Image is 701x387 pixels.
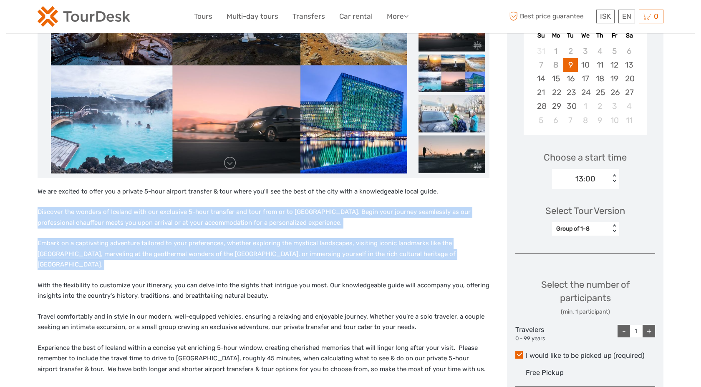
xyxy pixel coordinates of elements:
[578,99,593,113] div: Choose Wednesday, October 1st, 2025
[607,44,622,58] div: Not available Friday, September 5th, 2025
[578,72,593,85] div: Choose Wednesday, September 17th, 2025
[593,30,607,41] div: Th
[227,10,278,23] a: Multi-day tours
[593,72,607,85] div: Choose Thursday, September 18th, 2025
[600,12,611,20] span: ISK
[578,44,593,58] div: Not available Wednesday, September 3rd, 2025
[563,58,578,72] div: Choose Tuesday, September 9th, 2025
[38,207,489,228] p: Discover the wonders of Iceland with our exclusive 5-hour transfer and tour from or to [GEOGRAPHI...
[556,225,606,233] div: Group of 1-8
[534,44,548,58] div: Not available Sunday, August 31st, 2025
[622,58,636,72] div: Choose Saturday, September 13th, 2025
[578,85,593,99] div: Choose Wednesday, September 24th, 2025
[515,278,655,316] div: Select the number of participants
[593,44,607,58] div: Not available Thursday, September 4th, 2025
[515,335,562,343] div: 0 - 99 years
[607,85,622,99] div: Choose Friday, September 26th, 2025
[549,30,563,41] div: Mo
[419,135,485,173] img: d053cc5870d24acbbeace935c0b14fd2_slider_thumbnail.jpeg
[622,72,636,85] div: Choose Saturday, September 20th, 2025
[507,10,594,23] span: Best price guarantee
[622,99,636,113] div: Choose Saturday, October 4th, 2025
[534,85,548,99] div: Choose Sunday, September 21st, 2025
[549,44,563,58] div: Not available Monday, September 1st, 2025
[643,325,655,337] div: +
[593,113,607,127] div: Choose Thursday, October 9th, 2025
[578,58,593,72] div: Choose Wednesday, September 10th, 2025
[293,10,325,23] a: Transfers
[534,58,548,72] div: Not available Sunday, September 7th, 2025
[563,99,578,113] div: Choose Tuesday, September 30th, 2025
[563,113,578,127] div: Choose Tuesday, October 7th, 2025
[38,6,130,27] img: 120-15d4194f-c635-41b9-a512-a3cb382bfb57_logo_small.png
[194,10,212,23] a: Tours
[544,151,627,164] span: Choose a start time
[545,204,625,217] div: Select Tour Version
[549,113,563,127] div: Choose Monday, October 6th, 2025
[607,113,622,127] div: Choose Friday, October 10th, 2025
[563,85,578,99] div: Choose Tuesday, September 23rd, 2025
[534,72,548,85] div: Choose Sunday, September 14th, 2025
[549,85,563,99] div: Choose Monday, September 22nd, 2025
[549,58,563,72] div: Not available Monday, September 8th, 2025
[563,72,578,85] div: Choose Tuesday, September 16th, 2025
[12,15,94,21] p: We're away right now. Please check back later!
[593,58,607,72] div: Choose Thursday, September 11th, 2025
[339,10,373,23] a: Car rental
[534,30,548,41] div: Su
[563,44,578,58] div: Not available Tuesday, September 2nd, 2025
[575,173,595,184] div: 13:00
[622,30,636,41] div: Sa
[96,13,106,23] button: Open LiveChat chat widget
[607,72,622,85] div: Choose Friday, September 19th, 2025
[610,224,618,233] div: < >
[607,30,622,41] div: Fr
[607,99,622,113] div: Choose Friday, October 3rd, 2025
[38,280,489,302] p: With the flexibility to customize your itinerary, you can delve into the sights that intrigue you...
[618,325,630,337] div: -
[549,72,563,85] div: Choose Monday, September 15th, 2025
[610,174,618,183] div: < >
[622,85,636,99] div: Choose Saturday, September 27th, 2025
[653,12,660,20] span: 0
[38,186,489,197] p: We are excited to offer you a private 5-hour airport transfer & tour where you'll see the best of...
[549,99,563,113] div: Choose Monday, September 29th, 2025
[419,54,485,92] img: cb74736568fd4ce88a66ee1cbfbb7d6e_slider_thumbnail.jpeg
[526,44,644,127] div: month 2025-09
[38,238,489,270] p: Embark on a captivating adventure tailored to your preferences, whether exploring the mystical la...
[593,99,607,113] div: Choose Thursday, October 2nd, 2025
[387,10,408,23] a: More
[419,95,485,132] img: a112bc0102b34ceeb80971acff433773_slider_thumbnail.jpeg
[607,58,622,72] div: Choose Friday, September 12th, 2025
[534,113,548,127] div: Choose Sunday, October 5th, 2025
[622,113,636,127] div: Choose Saturday, October 11th, 2025
[515,351,655,361] label: I would like to be picked up (required)
[515,325,562,342] div: Travelers
[593,85,607,99] div: Choose Thursday, September 25th, 2025
[38,312,489,333] p: Travel comfortably and in style in our modern, well-equipped vehicles, ensuring a relaxing and en...
[578,113,593,127] div: Choose Wednesday, October 8th, 2025
[563,30,578,41] div: Tu
[618,10,635,23] div: EN
[578,30,593,41] div: We
[622,44,636,58] div: Not available Saturday, September 6th, 2025
[515,308,655,316] div: (min. 1 participant)
[534,99,548,113] div: Choose Sunday, September 28th, 2025
[526,369,564,377] span: Free Pickup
